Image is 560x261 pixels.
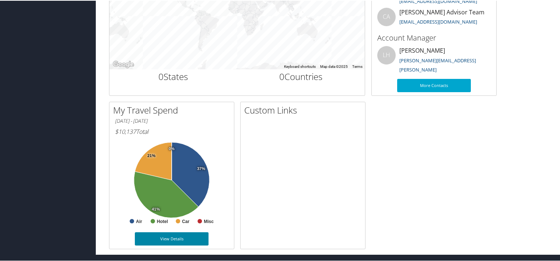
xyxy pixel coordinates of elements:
[374,7,494,31] li: [PERSON_NAME] Advisor Team
[182,218,189,223] text: Car
[115,70,232,82] h2: States
[397,78,471,91] a: More Contacts
[399,18,477,24] a: [EMAIL_ADDRESS][DOMAIN_NAME]
[147,153,155,157] tspan: 21%
[320,64,348,68] span: Map data ©2025
[399,56,476,73] a: [PERSON_NAME][EMAIL_ADDRESS][PERSON_NAME]
[284,63,316,69] button: Keyboard shortcuts
[279,70,284,82] span: 0
[377,45,396,64] div: LH
[204,218,214,223] text: Misc
[197,166,205,170] tspan: 37%
[169,146,175,150] tspan: 0%
[158,70,164,82] span: 0
[113,103,234,116] h2: My Travel Spend
[157,218,168,223] text: Hotel
[115,127,136,135] span: $10,137
[377,32,491,42] h3: Account Manager
[152,206,160,211] tspan: 41%
[244,103,365,116] h2: Custom Links
[135,232,209,245] a: View Details
[374,45,494,76] li: [PERSON_NAME]
[111,59,136,69] img: Google
[352,64,363,68] a: Terms (opens in new tab)
[377,7,396,25] div: CA
[115,117,228,124] h6: [DATE] - [DATE]
[243,70,360,82] h2: Countries
[115,127,228,135] h6: Total
[136,218,142,223] text: Air
[111,59,136,69] a: Open this area in Google Maps (opens a new window)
